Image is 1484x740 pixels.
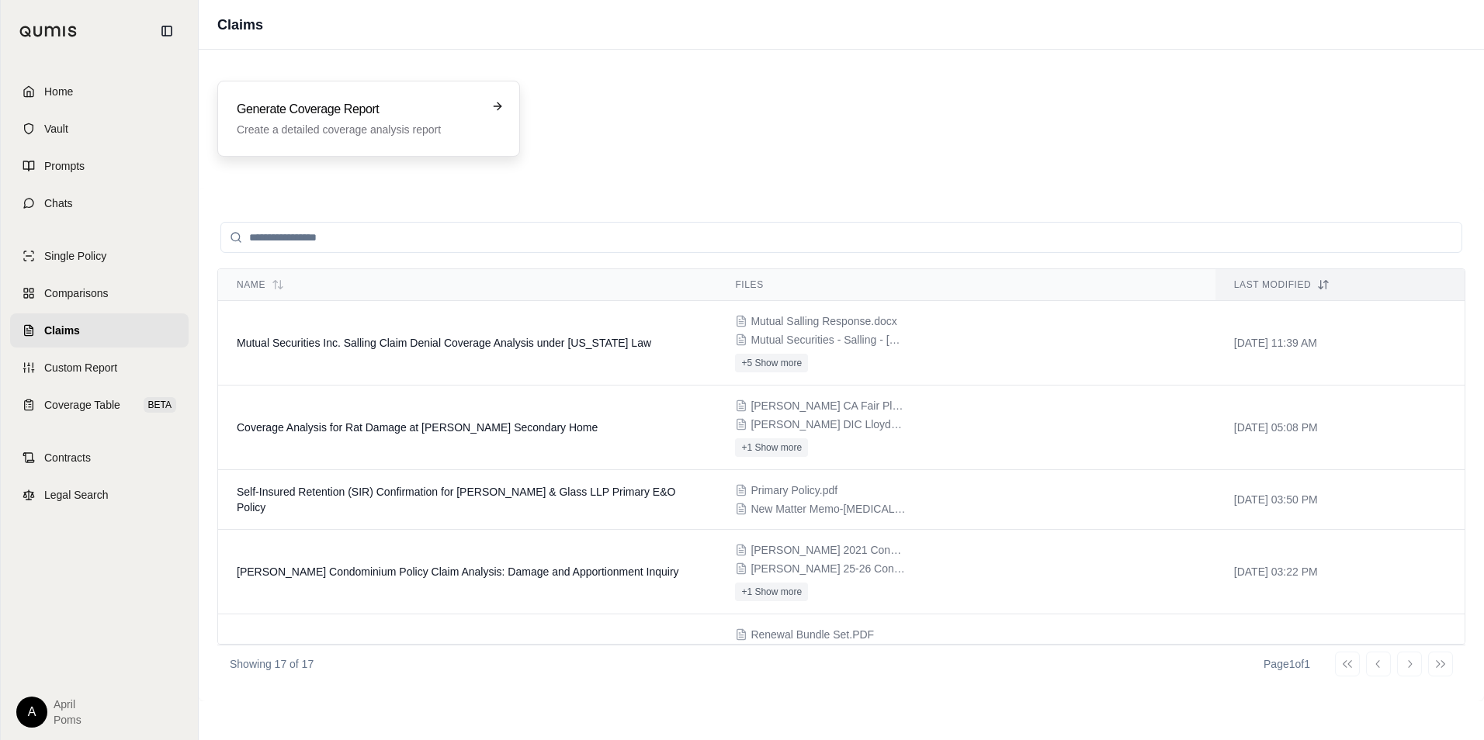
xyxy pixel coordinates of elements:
[1264,656,1310,672] div: Page 1 of 1
[44,285,108,301] span: Comparisons
[735,583,808,601] button: +1 Show more
[751,398,906,413] span: Cohen CA Fair Plan 1404 Tunnel Rd, SB 93105.pdf
[751,417,906,432] span: Cohen DIC Lloyds 1404 Tunnel Rd, SB 93105.pdf
[735,354,808,372] button: +5 Show more
[751,501,906,517] span: New Matter Memo-Retainer (00193647).pdf
[237,642,693,670] span: Gracyn Sharp Medical Malpractice Claim Analysis for Four Corners Radiology and James B. Winblad M...
[44,195,73,211] span: Chats
[44,248,106,264] span: Single Policy
[237,421,598,434] span: Coverage Analysis for Rat Damage at Cohen's Secondary Home
[1215,470,1465,530] td: [DATE] 03:50 PM
[1215,301,1465,386] td: [DATE] 11:39 AM
[237,100,479,119] h3: Generate Coverage Report
[44,323,80,338] span: Claims
[751,627,874,642] span: Renewal Bundle Set.PDF
[44,121,68,137] span: Vault
[716,269,1215,301] th: Files
[44,360,117,375] span: Custom Report
[10,149,189,183] a: Prompts
[54,712,81,728] span: Poms
[237,565,679,578] span: Schafer Condominium Policy Claim Analysis: Damage and Apportionment Inquiry
[16,697,47,728] div: A
[230,656,314,672] p: Showing 17 of 17
[10,478,189,512] a: Legal Search
[10,112,189,146] a: Vault
[10,313,189,348] a: Claims
[154,19,179,43] button: Collapse sidebar
[217,14,263,36] h1: Claims
[751,561,906,576] span: Schafer 25-26 Condo policy.pdf
[751,313,896,329] span: Mutual Salling Response.docx
[237,278,698,291] div: Name
[1234,278,1446,291] div: Last modified
[10,351,189,385] a: Custom Report
[10,276,189,310] a: Comparisons
[10,186,189,220] a: Chats
[54,697,81,712] span: April
[237,337,651,349] span: Mutual Securities Inc. Salling Claim Denial Coverage Analysis under New York Law
[1215,530,1465,614] td: [DATE] 03:22 PM
[237,486,675,514] span: Self-Insured Retention (SIR) Confirmation for Enenstein Pham & Glass LLP Primary E&O Policy
[751,482,837,498] span: Primary Policy.pdf
[10,239,189,273] a: Single Policy
[44,158,85,174] span: Prompts
[751,332,906,348] span: Mutual Securities - Salling - 7.18.25 Ltr. to N. Damiani.pdf
[19,26,78,37] img: Qumis Logo
[144,397,176,413] span: BETA
[10,441,189,475] a: Contracts
[1215,614,1465,699] td: [DATE] 10:15 AM
[751,542,906,558] span: Schafer 2021 Condo Travelers policy.pdf
[1215,386,1465,470] td: [DATE] 05:08 PM
[10,388,189,422] a: Coverage TableBETA
[44,84,73,99] span: Home
[44,450,91,465] span: Contracts
[44,397,120,413] span: Coverage Table
[735,438,808,457] button: +1 Show more
[44,487,109,503] span: Legal Search
[10,74,189,109] a: Home
[237,122,479,137] p: Create a detailed coverage analysis report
